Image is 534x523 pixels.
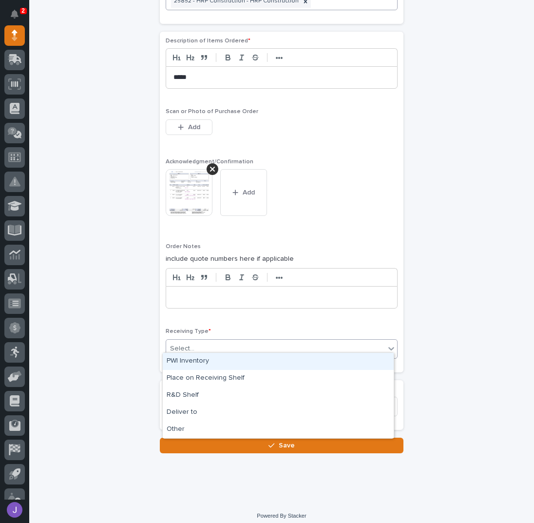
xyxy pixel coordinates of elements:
div: PWI Inventory [163,353,394,370]
strong: ••• [276,54,283,62]
button: Add [220,169,267,216]
strong: ••• [276,274,283,282]
span: Description of Items Ordered [166,38,250,44]
div: Other [163,421,394,438]
span: Save [279,441,295,450]
span: Order Notes [166,244,201,250]
span: Receiving Type [166,329,211,334]
button: ••• [272,271,286,283]
span: Add [188,123,200,132]
button: Add [166,119,212,135]
span: Scan or Photo of Purchase Order [166,109,258,115]
div: Notifications2 [12,10,25,25]
div: Place on Receiving Shelf [163,370,394,387]
div: Deliver to [163,404,394,421]
span: Add [243,188,255,197]
span: Acknowledgment/Confirmation [166,159,253,165]
button: users-avatar [4,500,25,520]
p: 2 [21,7,25,14]
button: ••• [272,52,286,63]
a: Powered By Stacker [257,513,306,519]
button: Save [160,438,403,453]
p: include quote numbers here if applicable [166,254,398,264]
button: Notifications [4,4,25,24]
div: Select... [170,344,194,354]
div: R&D Shelf [163,387,394,404]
